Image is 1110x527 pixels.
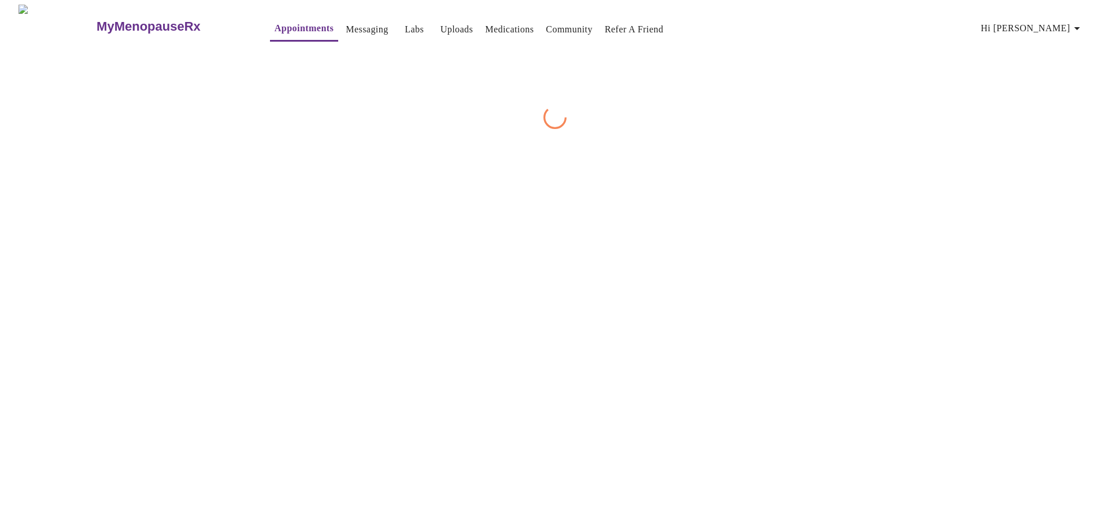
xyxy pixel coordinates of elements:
a: Uploads [441,21,473,38]
img: MyMenopauseRx Logo [18,5,95,48]
a: Refer a Friend [605,21,664,38]
a: Medications [485,21,534,38]
button: Messaging [341,18,393,41]
button: Medications [480,18,538,41]
button: Appointments [270,17,338,42]
a: Community [546,21,593,38]
a: MyMenopauseRx [95,6,247,47]
button: Uploads [436,18,478,41]
button: Community [541,18,597,41]
button: Labs [396,18,433,41]
span: Hi [PERSON_NAME] [981,20,1084,36]
a: Appointments [275,20,334,36]
button: Hi [PERSON_NAME] [976,17,1089,40]
h3: MyMenopauseRx [97,19,201,34]
a: Labs [405,21,424,38]
button: Refer a Friend [600,18,668,41]
a: Messaging [346,21,388,38]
